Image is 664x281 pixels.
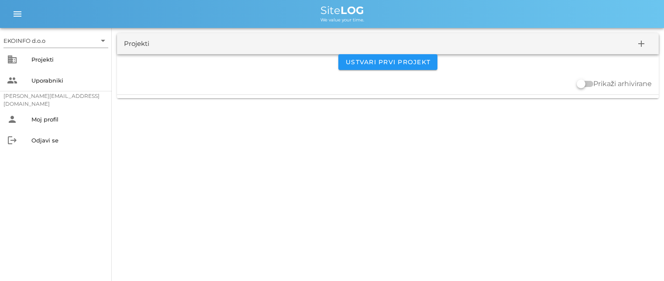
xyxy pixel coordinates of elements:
i: business [7,54,17,65]
span: Ustvari prvi projekt [345,58,430,66]
div: Odjavi se [31,137,105,144]
i: menu [12,9,23,19]
div: EKOINFO d.o.o [3,34,108,48]
i: add [636,38,647,49]
span: Site [320,4,364,17]
i: people [7,75,17,86]
b: LOG [341,4,364,17]
div: Uporabniki [31,77,105,84]
i: person [7,114,17,125]
div: EKOINFO d.o.o [3,37,45,45]
div: Projekti [124,39,149,49]
div: Moj profil [31,116,105,123]
div: Projekti [31,56,105,63]
label: Prikaži arhivirane [593,80,652,88]
i: logout [7,135,17,146]
span: We value your time. [320,17,364,23]
button: Ustvari prvi projekt [338,54,437,70]
i: arrow_drop_down [98,35,108,46]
